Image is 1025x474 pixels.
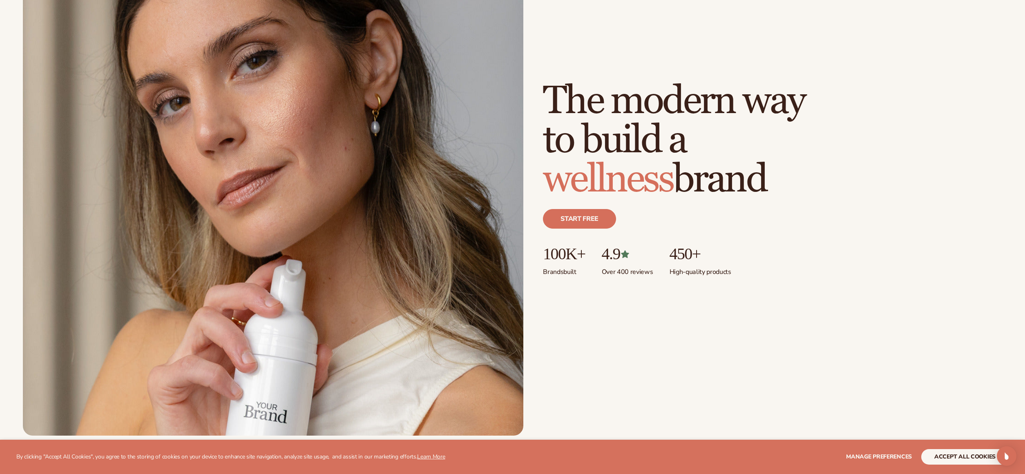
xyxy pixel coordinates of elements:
[846,453,912,461] span: Manage preferences
[417,453,445,461] a: Learn More
[602,245,653,263] p: 4.9
[846,449,912,465] button: Manage preferences
[16,454,445,461] p: By clicking "Accept All Cookies", you agree to the storing of cookies on your device to enhance s...
[670,263,731,276] p: High-quality products
[670,245,731,263] p: 450+
[543,209,616,229] a: Start free
[997,446,1016,466] div: Open Intercom Messenger
[543,245,585,263] p: 100K+
[543,263,585,276] p: Brands built
[543,156,673,203] span: wellness
[602,263,653,276] p: Over 400 reviews
[543,82,804,199] h1: The modern way to build a brand
[921,449,1009,465] button: accept all cookies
